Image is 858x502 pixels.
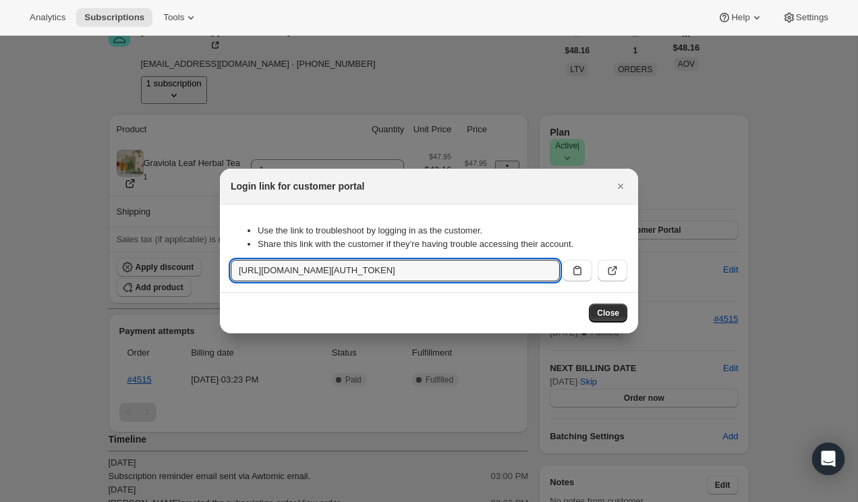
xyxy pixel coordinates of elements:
button: Settings [774,8,836,27]
span: Tools [163,12,184,23]
span: Close [597,308,619,318]
span: Analytics [30,12,65,23]
button: Tools [155,8,206,27]
button: Close [611,177,630,196]
div: Open Intercom Messenger [812,443,845,475]
button: Analytics [22,8,74,27]
button: Close [589,304,627,323]
span: Settings [796,12,828,23]
li: Use the link to troubleshoot by logging in as the customer. [258,224,627,238]
span: Subscriptions [84,12,144,23]
button: Subscriptions [76,8,152,27]
h2: Login link for customer portal [231,179,364,193]
button: Help [710,8,771,27]
span: Help [731,12,749,23]
li: Share this link with the customer if they’re having trouble accessing their account. [258,238,627,251]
